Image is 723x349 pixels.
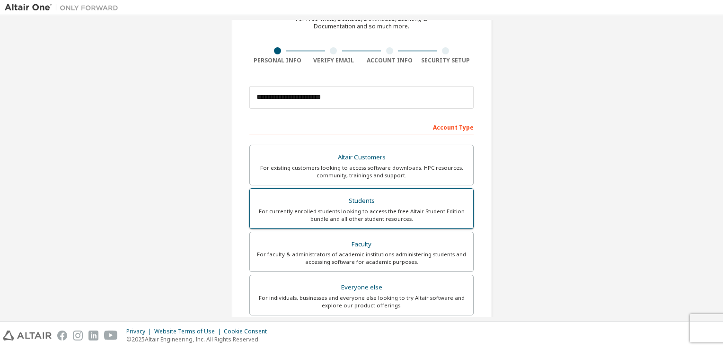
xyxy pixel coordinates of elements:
[154,328,224,335] div: Website Terms of Use
[256,251,467,266] div: For faculty & administrators of academic institutions administering students and accessing softwa...
[5,3,123,12] img: Altair One
[256,294,467,309] div: For individuals, businesses and everyone else looking to try Altair software and explore our prod...
[256,194,467,208] div: Students
[126,328,154,335] div: Privacy
[256,151,467,164] div: Altair Customers
[126,335,273,343] p: © 2025 Altair Engineering, Inc. All Rights Reserved.
[256,238,467,251] div: Faculty
[224,328,273,335] div: Cookie Consent
[3,331,52,340] img: altair_logo.svg
[88,331,98,340] img: linkedin.svg
[73,331,83,340] img: instagram.svg
[256,281,467,294] div: Everyone else
[256,208,467,223] div: For currently enrolled students looking to access the free Altair Student Edition bundle and all ...
[249,119,474,134] div: Account Type
[418,57,474,64] div: Security Setup
[57,331,67,340] img: facebook.svg
[296,15,427,30] div: For Free Trials, Licenses, Downloads, Learning & Documentation and so much more.
[104,331,118,340] img: youtube.svg
[361,57,418,64] div: Account Info
[249,57,306,64] div: Personal Info
[256,164,467,179] div: For existing customers looking to access software downloads, HPC resources, community, trainings ...
[306,57,362,64] div: Verify Email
